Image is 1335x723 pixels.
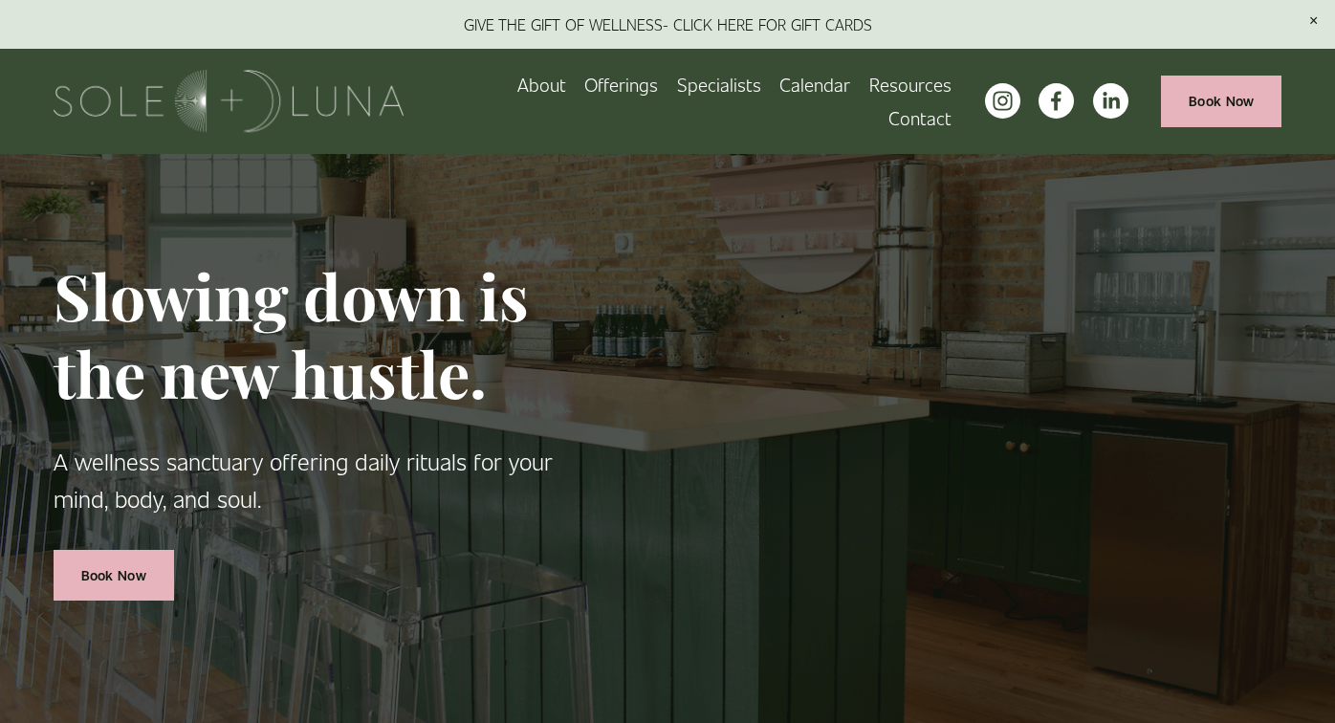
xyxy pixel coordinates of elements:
a: Book Now [1161,76,1281,126]
p: A wellness sanctuary offering daily rituals for your mind, body, and soul. [54,443,559,517]
a: Book Now [54,550,174,601]
span: Resources [869,70,952,99]
a: Calendar [779,68,850,101]
a: instagram-unauth [985,83,1020,119]
span: Offerings [584,70,658,99]
a: About [517,68,566,101]
a: Specialists [677,68,761,101]
a: Contact [888,101,952,135]
a: facebook-unauth [1039,83,1074,119]
a: folder dropdown [584,68,658,101]
a: folder dropdown [869,68,952,101]
img: Sole + Luna [54,70,405,132]
h1: Slowing down is the new hustle. [54,256,559,412]
a: LinkedIn [1093,83,1128,119]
